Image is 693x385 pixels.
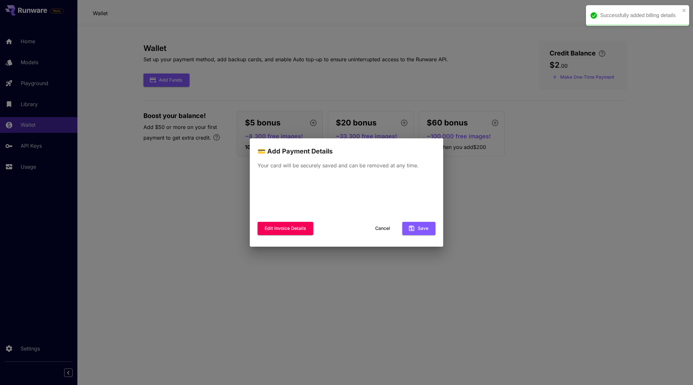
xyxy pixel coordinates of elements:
button: Edit invoice details [258,222,313,235]
button: close [682,8,687,13]
h2: 💳 Add Payment Details [250,138,443,156]
iframe: Secure payment input frame [256,176,437,218]
p: Your card will be securely saved and can be removed at any time. [258,162,435,169]
button: Cancel [368,222,397,235]
button: Save [402,222,435,235]
div: Successfully added billing details [600,12,680,19]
